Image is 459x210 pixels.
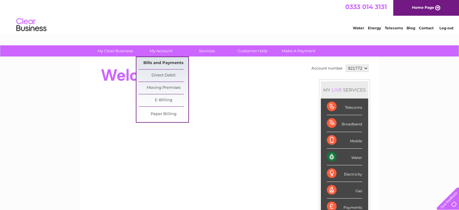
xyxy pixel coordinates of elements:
div: Broadband [327,115,362,132]
div: MY SERVICES [321,81,368,99]
div: LIVE [330,87,343,93]
div: Mobile [327,132,362,149]
a: Telecoms [385,26,403,30]
a: Water [353,26,364,30]
a: 0333 014 3131 [345,3,387,11]
a: E-Billing [139,94,188,106]
div: Water [327,149,362,165]
a: Energy [368,26,381,30]
div: Gas [327,182,362,199]
a: Blog [406,26,415,30]
a: My Clear Business [90,45,140,57]
td: Account number [310,63,344,73]
div: Telecoms [327,99,362,115]
a: Bills and Payments [139,57,188,69]
a: Paper Billing [139,108,188,120]
a: Direct Debit [139,69,188,82]
a: Customer Help [228,45,278,57]
img: logo.png [16,16,47,34]
a: My Account [136,45,186,57]
div: Clear Business is a trading name of Verastar Limited (registered in [GEOGRAPHIC_DATA] No. 3667643... [87,3,372,29]
a: Services [182,45,232,57]
a: Moving Premises [139,82,188,94]
a: Make A Payment [274,45,324,57]
a: Log out [439,26,453,30]
div: Electricity [327,165,362,182]
a: Contact [419,26,434,30]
